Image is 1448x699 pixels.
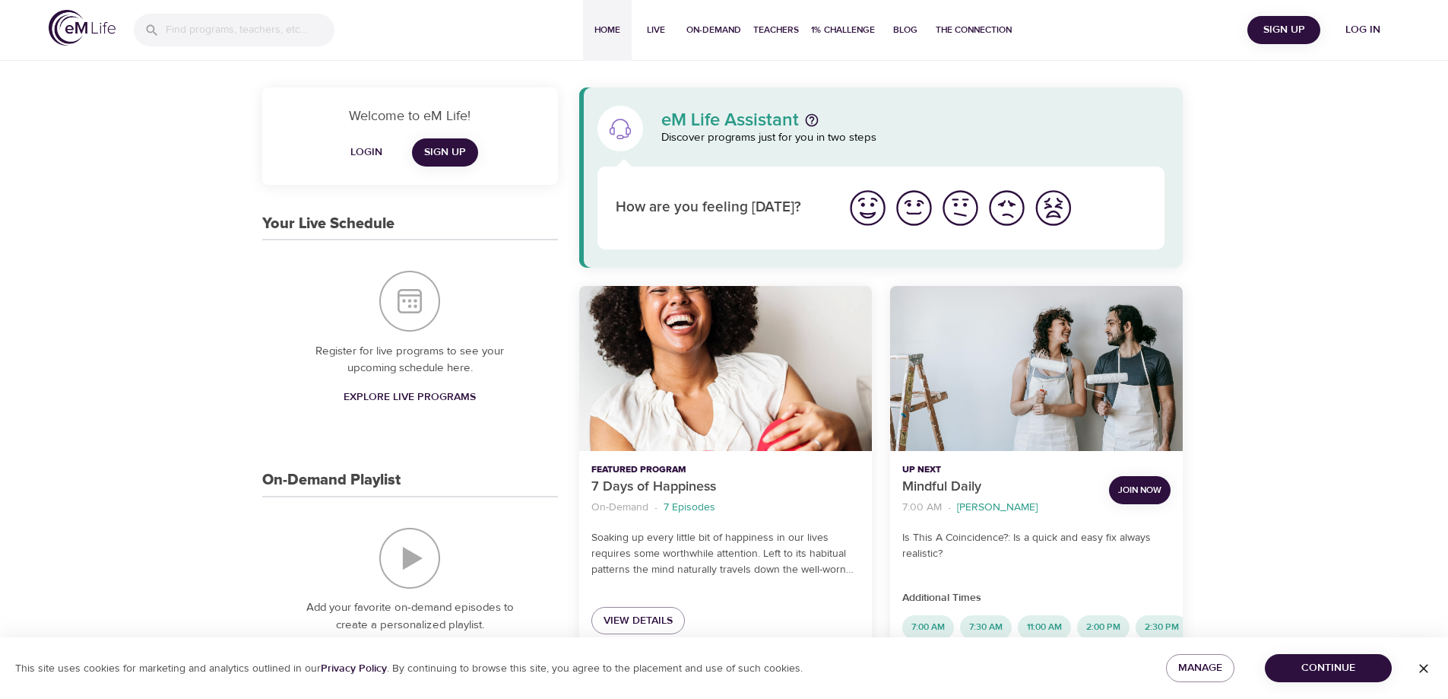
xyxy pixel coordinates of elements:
[939,187,981,229] img: ok
[1166,654,1234,682] button: Manage
[348,143,385,162] span: Login
[616,197,826,219] p: How are you feeling [DATE]?
[902,621,954,634] span: 7:00 AM
[960,615,1012,640] div: 7:30 AM
[1018,621,1071,634] span: 11:00 AM
[589,22,626,38] span: Home
[321,662,387,675] a: Privacy Policy
[654,497,657,518] li: ·
[811,22,875,38] span: 1% Challenge
[1265,654,1392,682] button: Continue
[957,500,1038,516] p: [PERSON_NAME]
[166,14,334,46] input: Find programs, teachers, etc...
[753,22,799,38] span: Teachers
[1277,659,1380,678] span: Continue
[937,185,984,231] button: I'm feeling ok
[591,497,860,518] nav: breadcrumb
[902,497,1097,518] nav: breadcrumb
[604,612,673,631] span: View Details
[591,477,860,497] p: 7 Days of Happiness
[1018,615,1071,640] div: 11:00 AM
[412,138,478,167] a: Sign Up
[1030,185,1076,231] button: I'm feeling worst
[844,185,891,231] button: I'm feeling great
[902,530,1171,562] p: Is This A Coincidence?: Is a quick and easy fix always realistic?
[902,500,942,516] p: 7:00 AM
[1136,615,1188,640] div: 2:30 PM
[890,286,1183,451] button: Mindful Daily
[1326,16,1399,44] button: Log in
[1077,615,1130,640] div: 2:00 PM
[960,621,1012,634] span: 7:30 AM
[591,607,685,635] a: View Details
[591,463,860,477] p: Featured Program
[579,286,872,451] button: 7 Days of Happiness
[344,388,476,407] span: Explore Live Programs
[661,111,799,129] p: eM Life Assistant
[1253,21,1314,40] span: Sign Up
[591,530,860,578] p: Soaking up every little bit of happiness in our lives requires some worthwhile attention. Left to...
[342,138,391,167] button: Login
[262,472,401,489] h3: On-Demand Playlist
[424,143,466,162] span: Sign Up
[891,185,937,231] button: I'm feeling good
[49,10,116,46] img: logo
[686,22,741,38] span: On-Demand
[902,615,954,640] div: 7:00 AM
[986,187,1028,229] img: bad
[902,477,1097,497] p: Mindful Daily
[664,500,715,516] p: 7 Episodes
[379,271,440,332] img: Your Live Schedule
[1332,21,1393,40] span: Log in
[293,599,528,634] p: Add your favorite on-demand episodes to create a personalized playlist.
[280,106,540,126] p: Welcome to eM Life!
[847,187,889,229] img: great
[262,215,394,233] h3: Your Live Schedule
[893,187,935,229] img: good
[337,383,482,411] a: Explore Live Programs
[936,22,1012,38] span: The Connection
[1136,621,1188,634] span: 2:30 PM
[902,590,1171,606] p: Additional Times
[948,497,951,518] li: ·
[902,463,1097,477] p: Up Next
[1118,482,1161,498] span: Join Now
[984,185,1030,231] button: I'm feeling bad
[1109,476,1171,504] button: Join Now
[1032,187,1074,229] img: worst
[887,22,924,38] span: Blog
[293,343,528,377] p: Register for live programs to see your upcoming schedule here.
[608,116,632,141] img: eM Life Assistant
[379,528,440,589] img: On-Demand Playlist
[1247,16,1320,44] button: Sign Up
[1178,659,1222,678] span: Manage
[638,22,674,38] span: Live
[1077,621,1130,634] span: 2:00 PM
[591,500,648,516] p: On-Demand
[661,129,1165,147] p: Discover programs just for you in two steps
